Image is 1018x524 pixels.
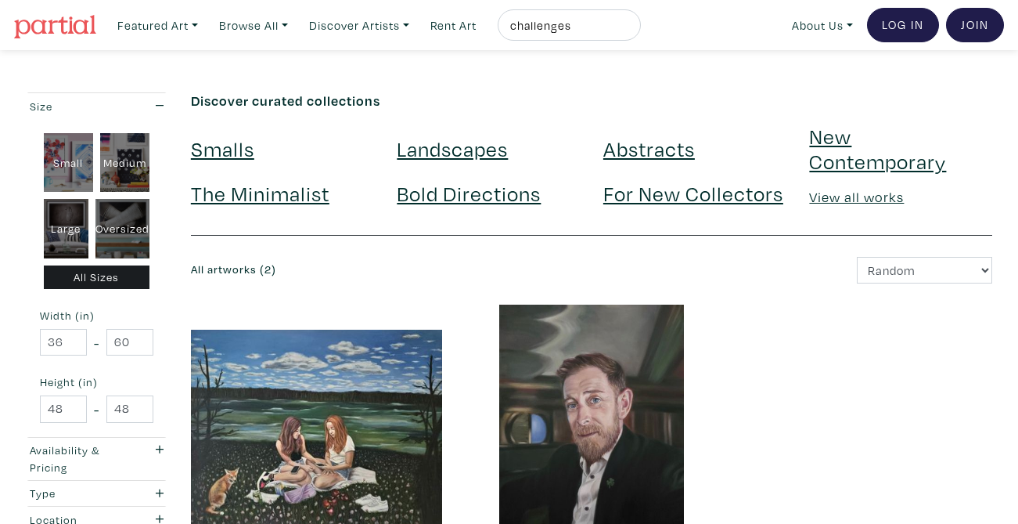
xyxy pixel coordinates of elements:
a: Browse All [212,9,295,42]
small: Width (in) [40,310,153,321]
div: Large [44,199,89,258]
a: The Minimalist [191,179,329,207]
span: - [94,399,99,420]
a: View all works [809,188,904,206]
button: Availability & Pricing [26,438,167,480]
a: Featured Art [110,9,205,42]
div: Type [30,485,124,502]
button: Size [26,93,167,119]
div: All Sizes [44,266,150,290]
a: Landscapes [397,135,508,162]
a: Discover Artists [302,9,416,42]
a: Join [946,8,1004,42]
div: Medium [100,133,149,193]
a: For New Collectors [603,179,783,207]
div: Size [30,98,124,115]
a: About Us [785,9,860,42]
a: Abstracts [603,135,695,162]
button: Type [26,481,167,507]
input: Search [509,16,626,35]
span: - [94,332,99,353]
h6: Discover curated collections [191,92,992,110]
h6: All artworks (2) [191,263,580,276]
a: Rent Art [423,9,484,42]
div: Oversized [95,199,149,258]
small: Height (in) [40,377,153,388]
a: New Contemporary [809,122,946,175]
a: Log In [867,8,939,42]
div: Availability & Pricing [30,442,124,475]
div: Small [44,133,93,193]
a: Smalls [191,135,254,162]
a: Bold Directions [397,179,541,207]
